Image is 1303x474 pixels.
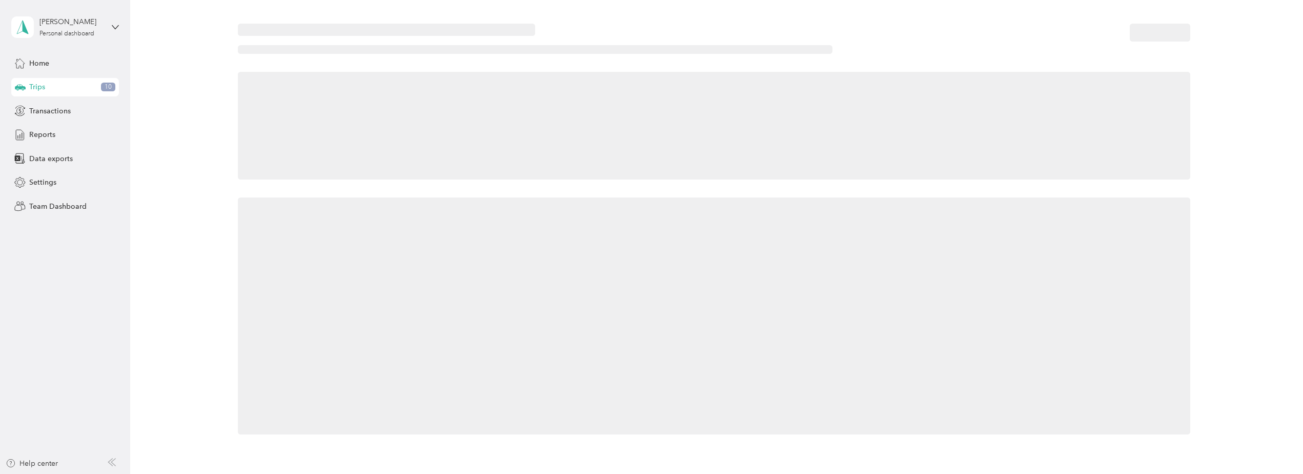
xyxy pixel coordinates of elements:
[101,83,115,92] span: 10
[29,82,45,92] span: Trips
[29,106,71,116] span: Transactions
[29,201,87,212] span: Team Dashboard
[29,153,73,164] span: Data exports
[29,177,56,188] span: Settings
[29,129,55,140] span: Reports
[1246,417,1303,474] iframe: Everlance-gr Chat Button Frame
[39,16,104,27] div: [PERSON_NAME]
[6,458,58,469] button: Help center
[39,31,94,37] div: Personal dashboard
[29,58,49,69] span: Home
